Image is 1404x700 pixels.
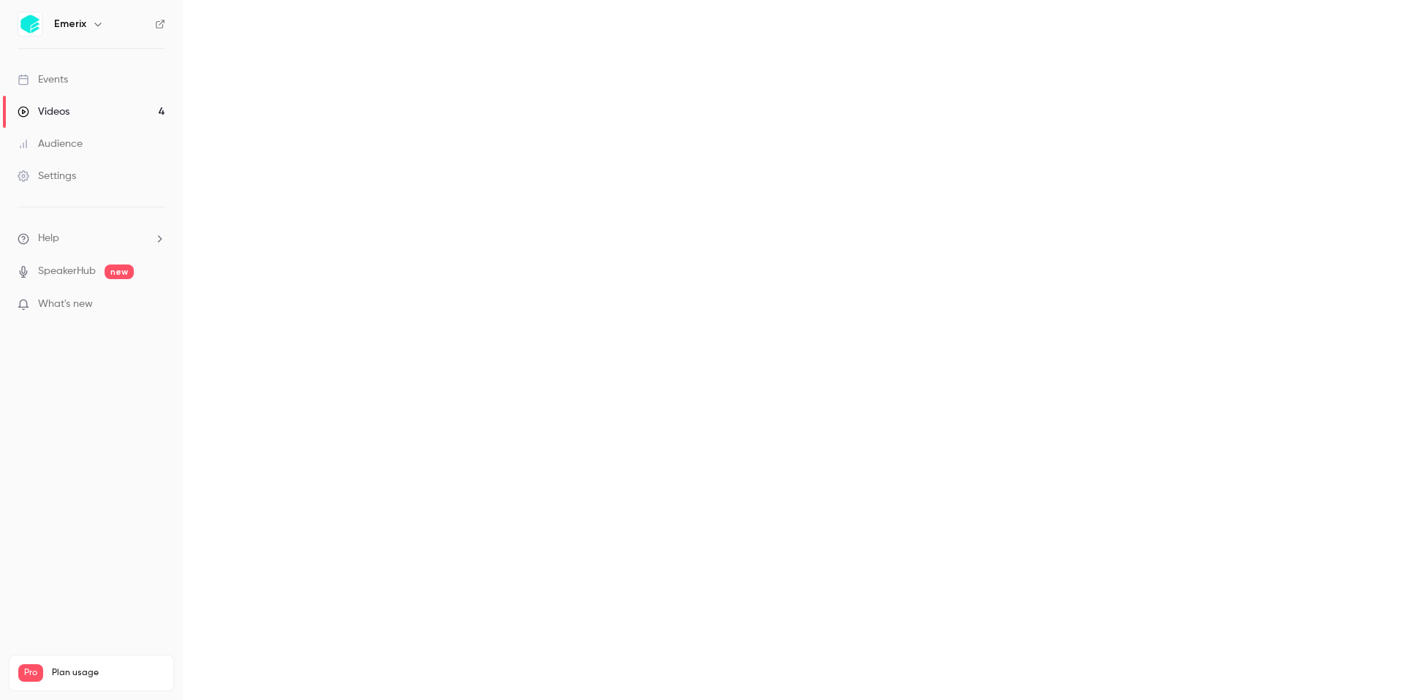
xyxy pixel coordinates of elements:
[54,17,86,31] h6: Emerix
[18,169,76,183] div: Settings
[52,667,165,679] span: Plan usage
[18,664,43,682] span: Pro
[18,104,69,119] div: Videos
[38,264,96,279] a: SpeakerHub
[148,298,165,311] iframe: Noticeable Trigger
[105,265,134,279] span: new
[18,12,42,36] img: Emerix
[18,72,68,87] div: Events
[18,231,165,246] li: help-dropdown-opener
[38,297,93,312] span: What's new
[18,137,83,151] div: Audience
[38,231,59,246] span: Help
